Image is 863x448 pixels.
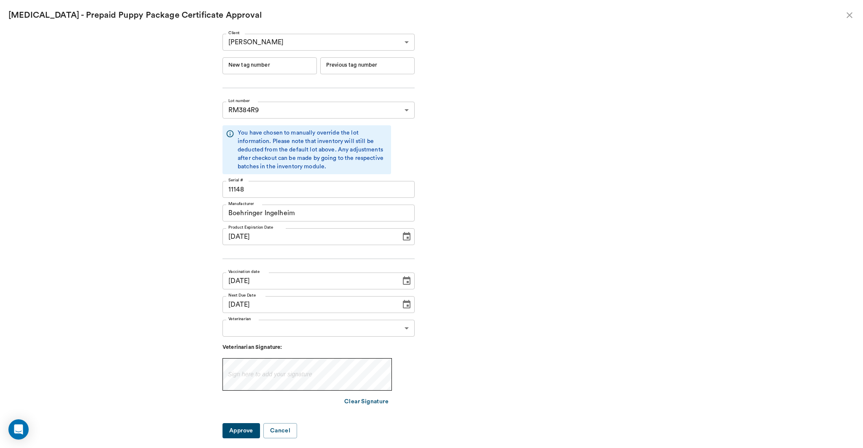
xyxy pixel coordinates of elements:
[222,34,415,51] div: [PERSON_NAME]
[398,228,415,245] button: Choose date, selected date is Jun 19, 2026
[222,296,395,313] input: MM/DD/YYYY
[228,316,251,322] label: Veterinarian
[8,419,29,440] div: Open Intercom Messenger
[228,98,250,104] label: Lot number
[8,8,844,22] div: [MEDICAL_DATA] - Prepaid Puppy Package Certificate Approval
[844,10,855,20] button: close
[398,296,415,313] button: Choose date, selected date is Sep 10, 2026
[228,269,260,275] label: Vaccination date
[228,177,243,183] label: Serial #
[228,292,256,298] label: Next Due Date
[341,394,392,410] button: Clear Signature
[222,423,260,439] button: Approve
[228,201,254,207] label: Manufacturer
[238,129,388,171] p: You have chosen to manually override the lot information. Please note that inventory will still b...
[398,273,415,289] button: Choose date, selected date is Sep 11, 2025
[222,343,415,351] div: Veterinarian Signature:
[263,423,297,439] button: Cancel
[228,224,273,230] label: Product Expiration Date
[222,102,415,119] div: RM384R9
[222,273,395,289] input: MM/DD/YYYY
[228,30,240,36] label: Client
[222,228,395,245] input: MM/DD/YYYY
